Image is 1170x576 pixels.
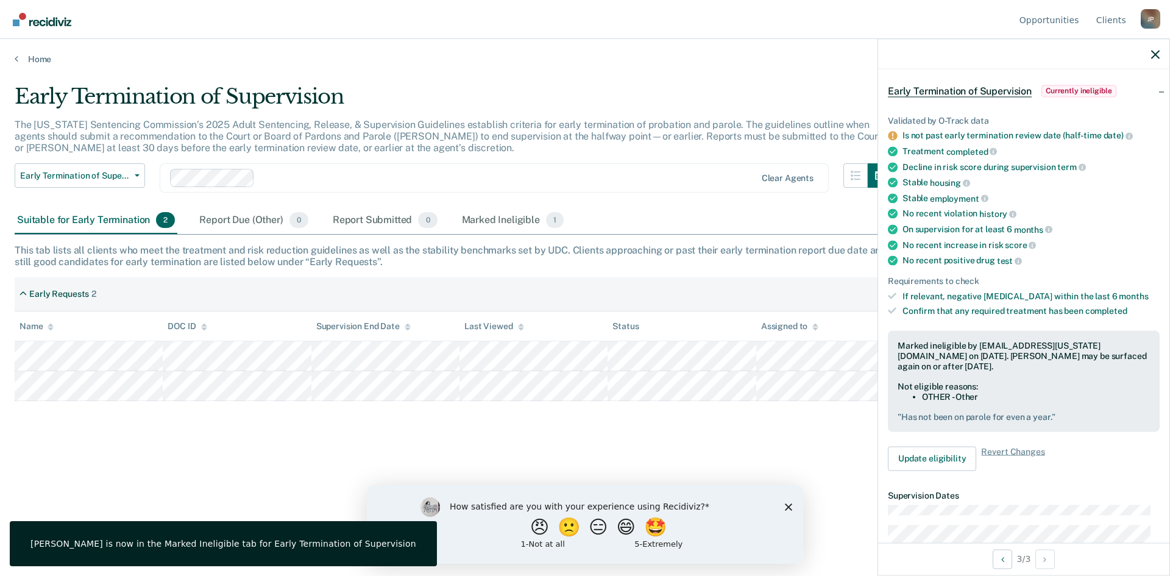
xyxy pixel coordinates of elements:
[902,177,1160,188] div: Stable
[15,54,1155,65] a: Home
[902,255,1160,266] div: No recent positive drug
[981,446,1044,471] span: Revert Changes
[168,321,207,332] div: DOC ID
[316,321,411,332] div: Supervision End Date
[902,130,1160,141] div: Is not past early termination review date (half-time date)
[902,162,1160,172] div: Decline in risk score during supervision
[902,208,1160,219] div: No recent violation
[878,71,1169,110] div: Early Termination of SupervisionCurrently ineligible
[29,289,89,299] div: Early Requests
[762,173,814,183] div: Clear agents
[888,115,1160,126] div: Validated by O-Track data
[1085,306,1127,316] span: completed
[13,13,71,26] img: Recidiviz
[15,119,882,154] p: The [US_STATE] Sentencing Commission’s 2025 Adult Sentencing, Release, & Supervision Guidelines e...
[464,321,523,332] div: Last Viewed
[546,212,564,228] span: 1
[922,392,1150,402] li: OTHER - Other
[898,341,1150,371] div: Marked ineligible by [EMAIL_ADDRESS][US_STATE][DOMAIN_NAME] on [DATE]. [PERSON_NAME] may be surfa...
[19,321,54,332] div: Name
[1041,85,1116,97] span: Currently ineligible
[20,171,130,181] span: Early Termination of Supervision
[1057,162,1085,172] span: term
[888,490,1160,500] dt: Supervision Dates
[888,276,1160,286] div: Requirements to check
[761,321,818,332] div: Assigned to
[902,146,1160,157] div: Treatment
[993,549,1012,569] button: Previous Opportunity
[1119,291,1148,300] span: months
[612,321,639,332] div: Status
[1141,9,1160,29] div: J P
[902,240,1160,251] div: No recent increase in risk
[15,84,892,119] div: Early Termination of Supervision
[888,446,976,471] button: Update eligibility
[91,289,96,299] div: 2
[1035,549,1055,569] button: Next Opportunity
[156,212,175,228] span: 2
[15,207,177,234] div: Suitable for Early Termination
[930,193,988,203] span: employment
[902,193,1160,204] div: Stable
[418,212,437,228] span: 0
[878,542,1169,575] div: 3 / 3
[946,146,998,156] span: completed
[979,209,1016,219] span: history
[1005,240,1036,250] span: score
[898,411,1150,422] pre: " Has not been on parole for even a year. "
[289,212,308,228] span: 0
[902,291,1160,301] div: If relevant, negative [MEDICAL_DATA] within the last 6
[367,485,803,564] iframe: Survey by Kim from Recidiviz
[459,207,567,234] div: Marked Ineligible
[997,255,1022,265] span: test
[1141,9,1160,29] button: Profile dropdown button
[330,207,440,234] div: Report Submitted
[902,224,1160,235] div: On supervision for at least 6
[30,538,416,549] div: [PERSON_NAME] is now in the Marked Ineligible tab for Early Termination of Supervision
[902,306,1160,316] div: Confirm that any required treatment has been
[898,382,1150,392] div: Not eligible reasons:
[15,244,1155,268] div: This tab lists all clients who meet the treatment and risk reduction guidelines as well as the st...
[888,85,1032,97] span: Early Termination of Supervision
[197,207,310,234] div: Report Due (Other)
[1014,224,1052,234] span: months
[930,177,970,187] span: housing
